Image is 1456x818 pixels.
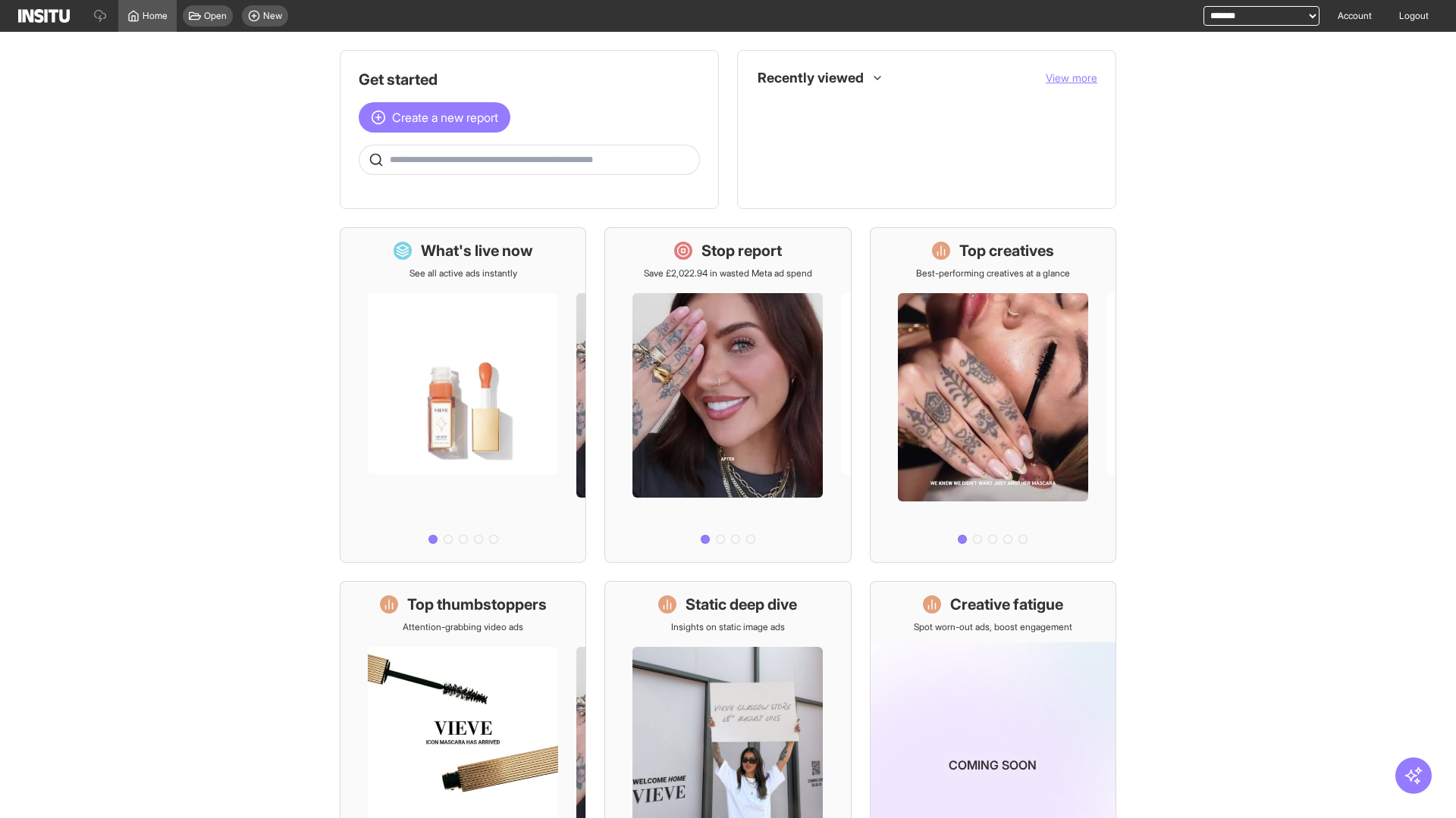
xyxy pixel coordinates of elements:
h1: Get started [359,69,700,90]
p: Save £2,022.94 in wasted Meta ad spend [644,267,812,279]
span: Create a new report [392,108,498,126]
h1: Top thumbstoppers [407,594,547,615]
span: Home [143,10,168,22]
p: Insights on static image ads [671,621,785,633]
h1: What's live now [421,240,533,261]
button: View more [1046,70,1097,86]
a: What's live nowSee all active ads instantly [340,227,586,563]
h1: Static deep dive [686,594,797,615]
p: Best-performing creatives at a glance [916,267,1070,279]
span: Open [204,10,227,22]
h1: Stop report [701,240,782,261]
span: New [263,10,282,22]
span: View more [1046,71,1097,84]
button: Create a new report [359,102,510,133]
p: See all active ads instantly [409,267,517,279]
a: Stop reportSave £2,022.94 in wasted Meta ad spend [604,227,851,563]
h1: Top creatives [959,240,1054,261]
img: Logo [18,9,70,23]
a: Top creativesBest-performing creatives at a glance [870,227,1116,563]
p: Attention-grabbing video ads [403,621,523,633]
